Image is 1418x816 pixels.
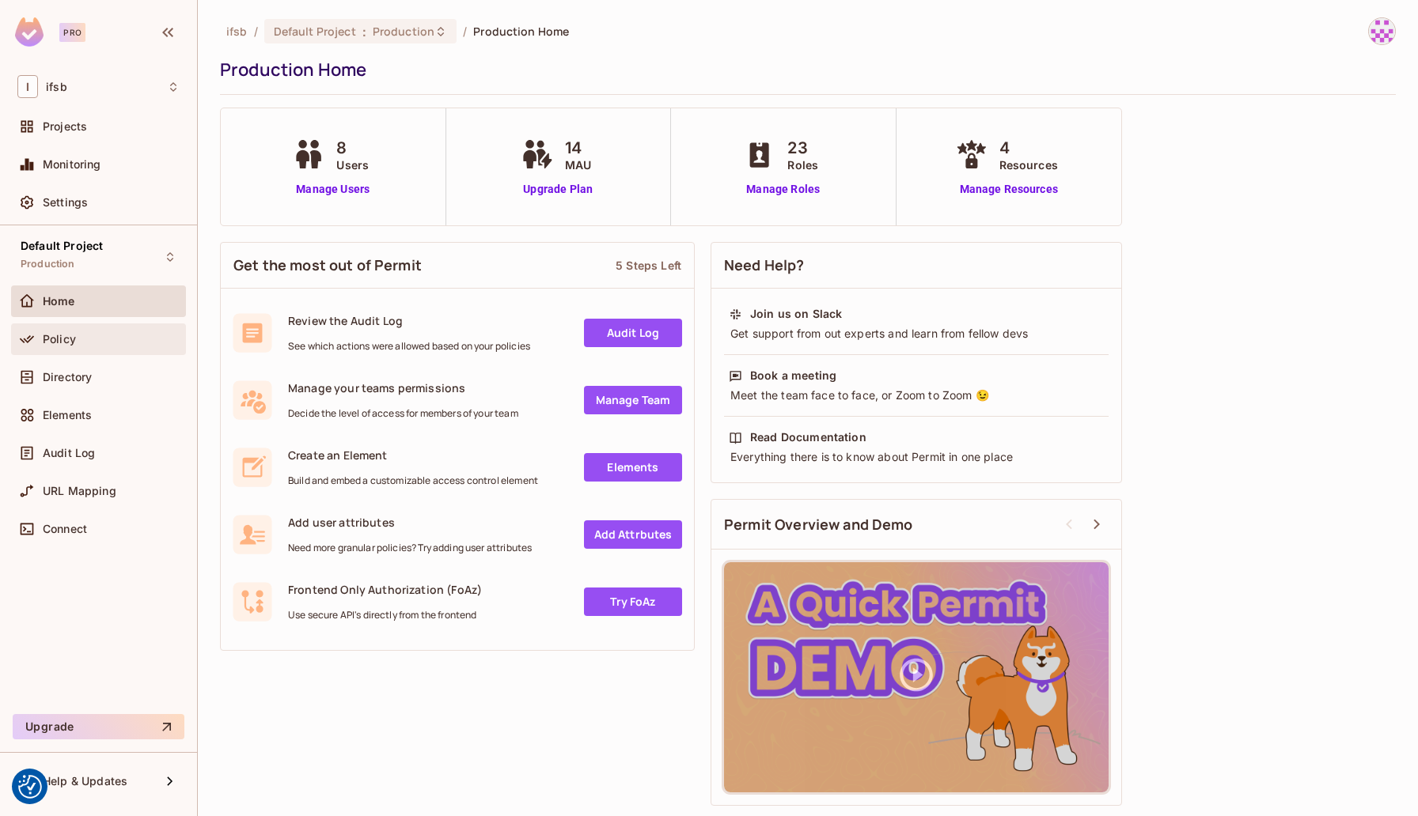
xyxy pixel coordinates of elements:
[43,447,95,459] span: Audit Log
[274,24,356,39] span: Default Project
[373,24,434,39] span: Production
[288,609,482,621] span: Use secure API's directly from the frontend
[254,24,258,39] li: /
[288,313,530,328] span: Review the Audit Log
[750,429,866,445] div: Read Documentation
[288,407,518,420] span: Decide the level of access for members of your team
[584,587,682,616] a: Try FoAz
[584,520,682,549] a: Add Attrbutes
[21,258,75,270] span: Production
[43,196,88,209] span: Settings
[59,23,85,42] div: Pro
[46,81,67,93] span: Workspace: ifsb
[565,157,591,173] span: MAU
[584,386,682,414] a: Manage Team
[999,157,1058,173] span: Resources
[15,17,44,47] img: SReyMgAAAABJRU5ErkJggg==
[518,181,599,198] a: Upgrade Plan
[288,448,538,463] span: Create an Element
[999,136,1058,160] span: 4
[584,453,682,482] a: Elements
[43,485,116,497] span: URL Mapping
[740,181,826,198] a: Manage Roles
[750,306,842,322] div: Join us on Slack
[724,255,805,275] span: Need Help?
[43,295,75,308] span: Home
[729,326,1104,342] div: Get support from out experts and learn from fellow devs
[750,368,836,383] div: Book a meeting
[787,157,818,173] span: Roles
[43,158,101,171] span: Monitoring
[43,523,87,535] span: Connect
[21,240,103,252] span: Default Project
[17,75,38,98] span: I
[473,24,569,39] span: Production Home
[336,136,369,160] span: 8
[1369,18,1395,44] img: Artur IFSB
[616,258,681,273] div: 5 Steps Left
[288,542,532,554] span: Need more granular policies? Try adding user attributes
[288,474,538,487] span: Build and embed a customizable access control element
[43,371,92,383] span: Directory
[13,714,184,739] button: Upgrade
[729,387,1104,403] div: Meet the team face to face, or Zoom to Zoom 😉
[43,333,76,346] span: Policy
[18,775,42,799] button: Consent Preferences
[220,58,1388,81] div: Production Home
[288,515,532,530] span: Add user attributes
[362,25,367,38] span: :
[43,775,127,788] span: Help & Updates
[233,255,422,275] span: Get the most out of Permit
[584,319,682,347] a: Audit Log
[226,24,248,39] span: the active workspace
[336,157,369,173] span: Users
[288,582,482,597] span: Frontend Only Authorization (FoAz)
[565,136,591,160] span: 14
[18,775,42,799] img: Revisit consent button
[43,120,87,133] span: Projects
[787,136,818,160] span: 23
[463,24,467,39] li: /
[289,181,377,198] a: Manage Users
[729,449,1104,465] div: Everything there is to know about Permit in one place
[724,515,913,535] span: Permit Overview and Demo
[288,380,518,395] span: Manage your teams permissions
[288,340,530,353] span: See which actions were allowed based on your policies
[43,409,92,421] span: Elements
[952,181,1066,198] a: Manage Resources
